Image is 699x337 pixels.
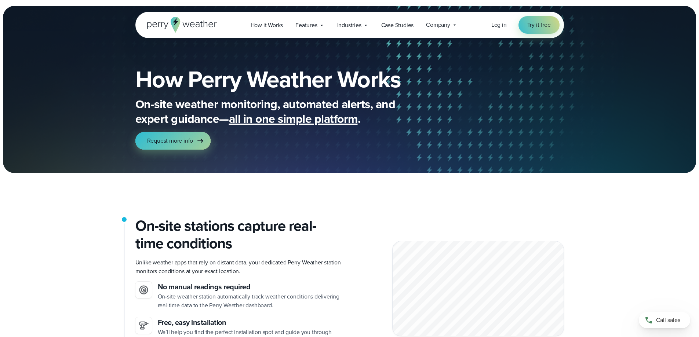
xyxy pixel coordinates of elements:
[295,21,317,30] span: Features
[518,16,560,34] a: Try it free
[251,21,283,30] span: How it Works
[158,292,344,310] p: On-site weather station automatically track weather conditions delivering real-time data to the P...
[527,21,551,29] span: Try it free
[158,317,344,328] h3: Free, easy installation
[375,18,420,33] a: Case Studies
[381,21,414,30] span: Case Studies
[656,316,680,325] span: Call sales
[135,132,211,150] a: Request more info
[229,110,358,128] span: all in one simple platform
[337,21,361,30] span: Industries
[147,136,193,145] span: Request more info
[639,312,690,328] a: Call sales
[135,97,429,126] p: On-site weather monitoring, automated alerts, and expert guidance— .
[426,21,450,29] span: Company
[491,21,507,29] a: Log in
[135,217,344,252] h2: On-site stations capture real-time conditions
[158,282,344,292] h3: No manual readings required
[135,67,454,91] h1: How Perry Weather Works
[244,18,290,33] a: How it Works
[135,258,344,276] p: Unlike weather apps that rely on distant data, your dedicated Perry Weather station monitors cond...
